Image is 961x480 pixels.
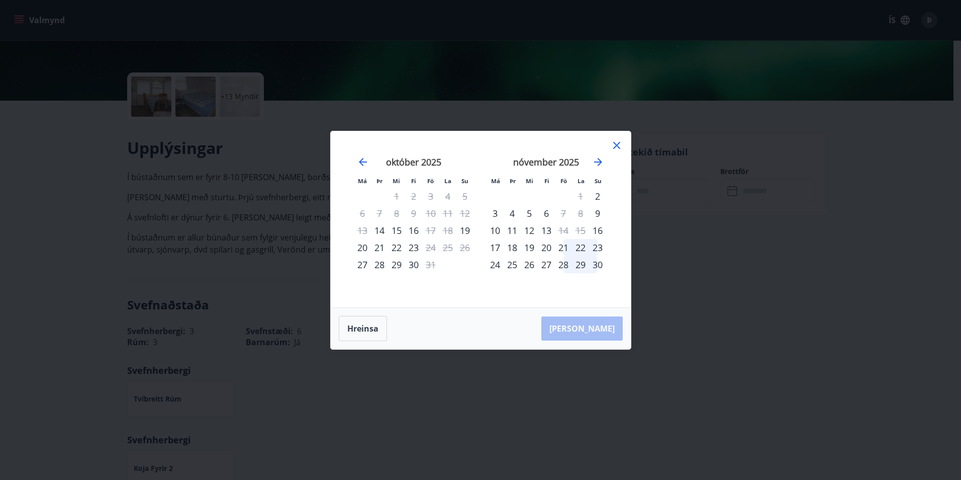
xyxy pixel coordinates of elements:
div: 28 [371,256,388,273]
div: Aðeins innritun í boði [354,256,371,273]
td: mánudagur, 10. nóvember 2025 [487,222,504,239]
div: Aðeins útritun í boði [422,222,439,239]
td: þriðjudagur, 4. nóvember 2025 [504,205,521,222]
div: Move backward to switch to the previous month. [357,156,369,168]
td: miðvikudagur, 22. október 2025 [388,239,405,256]
td: Not available. mánudagur, 6. október 2025 [354,205,371,222]
div: Aðeins innritun í boði [589,222,606,239]
div: 25 [504,256,521,273]
td: sunnudagur, 19. október 2025 [456,222,473,239]
div: Aðeins innritun í boði [589,205,606,222]
div: 24 [487,256,504,273]
td: Not available. föstudagur, 31. október 2025 [422,256,439,273]
div: 23 [589,239,606,256]
div: Aðeins innritun í boði [456,222,473,239]
div: 22 [572,239,589,256]
td: Not available. föstudagur, 3. október 2025 [422,188,439,205]
small: Má [358,177,367,185]
td: mánudagur, 24. nóvember 2025 [487,256,504,273]
td: Not available. föstudagur, 10. október 2025 [422,205,439,222]
div: Calendar [343,143,619,295]
td: miðvikudagur, 12. nóvember 2025 [521,222,538,239]
td: þriðjudagur, 21. október 2025 [371,239,388,256]
td: fimmtudagur, 30. október 2025 [405,256,422,273]
td: sunnudagur, 2. nóvember 2025 [589,188,606,205]
td: fimmtudagur, 23. október 2025 [405,239,422,256]
small: La [578,177,585,185]
td: föstudagur, 21. nóvember 2025 [555,239,572,256]
td: þriðjudagur, 18. nóvember 2025 [504,239,521,256]
small: Þr [376,177,382,185]
div: 20 [354,239,371,256]
td: Not available. laugardagur, 18. október 2025 [439,222,456,239]
td: miðvikudagur, 19. nóvember 2025 [521,239,538,256]
td: miðvikudagur, 15. október 2025 [388,222,405,239]
td: Not available. miðvikudagur, 1. október 2025 [388,188,405,205]
small: Fö [560,177,567,185]
td: Not available. miðvikudagur, 8. október 2025 [388,205,405,222]
td: fimmtudagur, 6. nóvember 2025 [538,205,555,222]
div: 5 [521,205,538,222]
div: 12 [521,222,538,239]
div: Aðeins útritun í boði [422,239,439,256]
div: 28 [555,256,572,273]
div: 19 [521,239,538,256]
td: Not available. föstudagur, 14. nóvember 2025 [555,222,572,239]
div: 26 [521,256,538,273]
td: Not available. föstudagur, 24. október 2025 [422,239,439,256]
td: þriðjudagur, 28. október 2025 [371,256,388,273]
td: miðvikudagur, 26. nóvember 2025 [521,256,538,273]
td: Not available. mánudagur, 13. október 2025 [354,222,371,239]
td: Not available. fimmtudagur, 9. október 2025 [405,205,422,222]
td: fimmtudagur, 13. nóvember 2025 [538,222,555,239]
small: Fi [411,177,416,185]
small: Má [491,177,500,185]
small: Mi [393,177,400,185]
td: Not available. laugardagur, 15. nóvember 2025 [572,222,589,239]
td: mánudagur, 3. nóvember 2025 [487,205,504,222]
strong: nóvember 2025 [513,156,579,168]
small: Fö [427,177,434,185]
td: fimmtudagur, 20. nóvember 2025 [538,239,555,256]
td: laugardagur, 29. nóvember 2025 [572,256,589,273]
div: 27 [538,256,555,273]
td: sunnudagur, 9. nóvember 2025 [589,205,606,222]
td: sunnudagur, 30. nóvember 2025 [589,256,606,273]
div: 6 [538,205,555,222]
small: Þr [510,177,516,185]
td: Not available. sunnudagur, 26. október 2025 [456,239,473,256]
div: Aðeins útritun í boði [422,256,439,273]
div: 30 [405,256,422,273]
small: Su [595,177,602,185]
strong: október 2025 [386,156,441,168]
div: 13 [538,222,555,239]
td: Not available. sunnudagur, 12. október 2025 [456,205,473,222]
td: mánudagur, 17. nóvember 2025 [487,239,504,256]
td: Not available. laugardagur, 4. október 2025 [439,188,456,205]
td: föstudagur, 28. nóvember 2025 [555,256,572,273]
td: Not available. þriðjudagur, 7. október 2025 [371,205,388,222]
td: sunnudagur, 23. nóvember 2025 [589,239,606,256]
td: þriðjudagur, 11. nóvember 2025 [504,222,521,239]
button: Hreinsa [339,316,387,341]
td: Not available. föstudagur, 17. október 2025 [422,222,439,239]
div: 17 [487,239,504,256]
div: Aðeins útritun í boði [555,205,572,222]
div: 10 [487,222,504,239]
div: Move forward to switch to the next month. [592,156,604,168]
td: Not available. föstudagur, 7. nóvember 2025 [555,205,572,222]
div: 21 [555,239,572,256]
td: mánudagur, 20. október 2025 [354,239,371,256]
div: 20 [538,239,555,256]
div: 18 [504,239,521,256]
div: 23 [405,239,422,256]
small: Su [461,177,468,185]
small: La [444,177,451,185]
div: 29 [388,256,405,273]
td: Not available. laugardagur, 1. nóvember 2025 [572,188,589,205]
td: fimmtudagur, 27. nóvember 2025 [538,256,555,273]
div: Aðeins innritun í boði [371,222,388,239]
td: Not available. fimmtudagur, 2. október 2025 [405,188,422,205]
td: fimmtudagur, 16. október 2025 [405,222,422,239]
td: þriðjudagur, 25. nóvember 2025 [504,256,521,273]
